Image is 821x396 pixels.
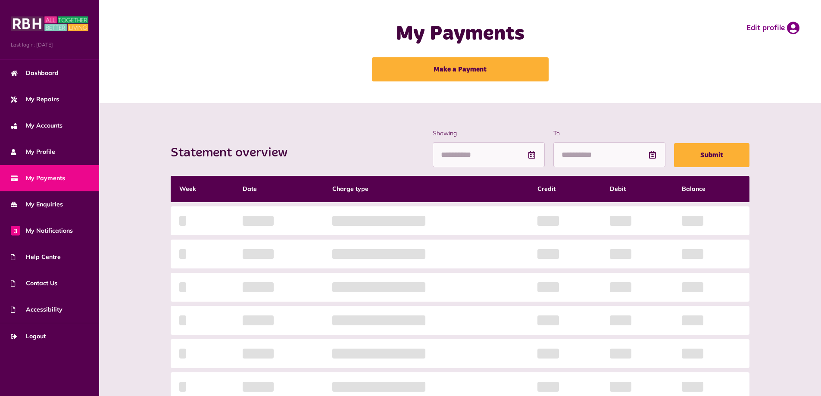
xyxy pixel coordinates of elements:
span: Last login: [DATE] [11,41,88,49]
span: Dashboard [11,69,59,78]
h1: My Payments [288,22,632,47]
span: Accessibility [11,305,62,314]
span: My Payments [11,174,65,183]
img: MyRBH [11,15,88,32]
span: My Notifications [11,226,73,235]
span: Contact Us [11,279,57,288]
a: Edit profile [746,22,799,34]
span: My Accounts [11,121,62,130]
span: My Repairs [11,95,59,104]
span: Logout [11,332,46,341]
span: My Enquiries [11,200,63,209]
a: Make a Payment [372,57,549,81]
span: Help Centre [11,253,61,262]
span: 3 [11,226,20,235]
span: My Profile [11,147,55,156]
